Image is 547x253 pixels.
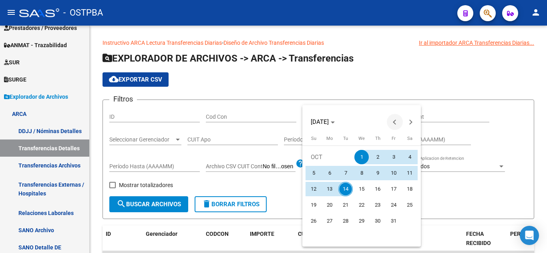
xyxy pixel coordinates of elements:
span: 8 [354,166,369,180]
span: 15 [354,182,369,196]
button: October 8, 2025 [354,165,370,181]
span: Mo [326,136,333,141]
button: October 6, 2025 [322,165,338,181]
span: 2 [370,150,385,164]
button: October 1, 2025 [354,149,370,165]
button: October 16, 2025 [370,181,386,197]
button: October 10, 2025 [386,165,402,181]
button: October 18, 2025 [402,181,418,197]
span: 22 [354,198,369,212]
span: 1 [354,150,369,164]
span: Tu [343,136,348,141]
span: 7 [338,166,353,180]
button: October 13, 2025 [322,181,338,197]
span: [DATE] [311,118,329,126]
span: 25 [402,198,417,212]
span: 4 [402,150,417,164]
button: October 22, 2025 [354,197,370,213]
span: 3 [386,150,401,164]
button: October 12, 2025 [306,181,322,197]
button: October 20, 2025 [322,197,338,213]
button: October 14, 2025 [338,181,354,197]
span: 26 [306,214,321,228]
button: October 29, 2025 [354,213,370,229]
span: Su [311,136,316,141]
span: Sa [407,136,412,141]
span: 28 [338,214,353,228]
span: 27 [322,214,337,228]
span: 18 [402,182,417,196]
button: October 11, 2025 [402,165,418,181]
span: 23 [370,198,385,212]
button: October 19, 2025 [306,197,322,213]
span: Fr [392,136,396,141]
span: 14 [338,182,353,196]
span: We [358,136,365,141]
span: 9 [370,166,385,180]
span: 29 [354,214,369,228]
button: October 15, 2025 [354,181,370,197]
span: Th [375,136,380,141]
button: October 28, 2025 [338,213,354,229]
button: October 5, 2025 [306,165,322,181]
span: 19 [306,198,321,212]
span: 5 [306,166,321,180]
span: 21 [338,198,353,212]
span: 31 [386,214,401,228]
td: OCT [306,149,354,165]
span: 13 [322,182,337,196]
button: October 4, 2025 [402,149,418,165]
span: 16 [370,182,385,196]
span: 20 [322,198,337,212]
button: October 21, 2025 [338,197,354,213]
span: 10 [386,166,401,180]
span: 17 [386,182,401,196]
button: October 3, 2025 [386,149,402,165]
button: October 27, 2025 [322,213,338,229]
button: October 7, 2025 [338,165,354,181]
button: October 30, 2025 [370,213,386,229]
div: Open Intercom Messenger [520,226,539,245]
button: October 25, 2025 [402,197,418,213]
button: October 2, 2025 [370,149,386,165]
button: Previous month [387,114,403,130]
span: 12 [306,182,321,196]
span: 30 [370,214,385,228]
button: Next month [403,114,419,130]
button: October 23, 2025 [370,197,386,213]
button: Choose month and year [308,115,338,129]
button: October 31, 2025 [386,213,402,229]
span: 6 [322,166,337,180]
span: 24 [386,198,401,212]
button: October 24, 2025 [386,197,402,213]
span: 11 [402,166,417,180]
button: October 17, 2025 [386,181,402,197]
button: October 26, 2025 [306,213,322,229]
button: October 9, 2025 [370,165,386,181]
